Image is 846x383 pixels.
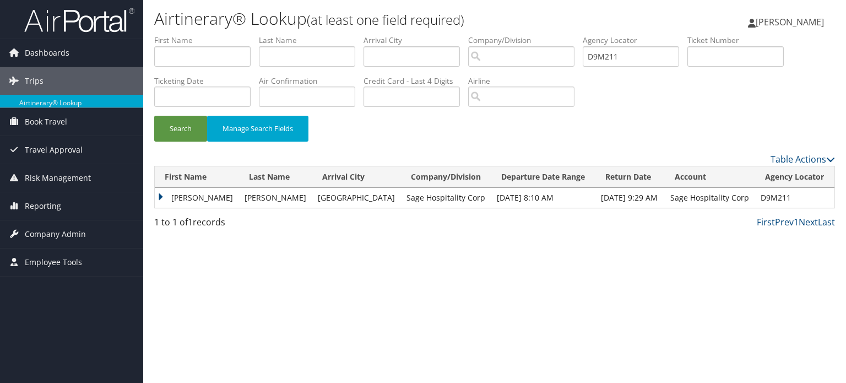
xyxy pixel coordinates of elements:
[25,249,82,276] span: Employee Tools
[154,215,312,234] div: 1 to 1 of records
[312,166,401,188] th: Arrival City: activate to sort column ascending
[756,16,824,28] span: [PERSON_NAME]
[595,188,665,208] td: [DATE] 9:29 AM
[25,39,69,67] span: Dashboards
[775,216,794,228] a: Prev
[755,166,834,188] th: Agency Locator: activate to sort column ascending
[468,35,583,46] label: Company/Division
[468,75,583,87] label: Airline
[154,75,259,87] label: Ticketing Date
[25,136,83,164] span: Travel Approval
[155,188,239,208] td: [PERSON_NAME]
[259,75,364,87] label: Air Confirmation
[239,188,312,208] td: [PERSON_NAME]
[687,35,792,46] label: Ticket Number
[25,67,44,95] span: Trips
[401,188,491,208] td: Sage Hospitality Corp
[25,192,61,220] span: Reporting
[364,35,468,46] label: Arrival City
[401,166,491,188] th: Company/Division
[188,216,193,228] span: 1
[771,153,835,165] a: Table Actions
[491,166,595,188] th: Departure Date Range: activate to sort column ascending
[154,7,608,30] h1: Airtinerary® Lookup
[364,75,468,87] label: Credit Card - Last 4 Digits
[312,188,401,208] td: [GEOGRAPHIC_DATA]
[259,35,364,46] label: Last Name
[748,6,835,39] a: [PERSON_NAME]
[818,216,835,228] a: Last
[307,10,464,29] small: (at least one field required)
[207,116,308,142] button: Manage Search Fields
[794,216,799,228] a: 1
[155,166,239,188] th: First Name: activate to sort column ascending
[757,216,775,228] a: First
[154,116,207,142] button: Search
[154,35,259,46] label: First Name
[25,164,91,192] span: Risk Management
[595,166,665,188] th: Return Date: activate to sort column ascending
[665,166,755,188] th: Account: activate to sort column ascending
[25,220,86,248] span: Company Admin
[25,108,67,136] span: Book Travel
[239,166,312,188] th: Last Name: activate to sort column ascending
[583,35,687,46] label: Agency Locator
[799,216,818,228] a: Next
[491,188,595,208] td: [DATE] 8:10 AM
[24,7,134,33] img: airportal-logo.png
[665,188,755,208] td: Sage Hospitality Corp
[755,188,834,208] td: D9M211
